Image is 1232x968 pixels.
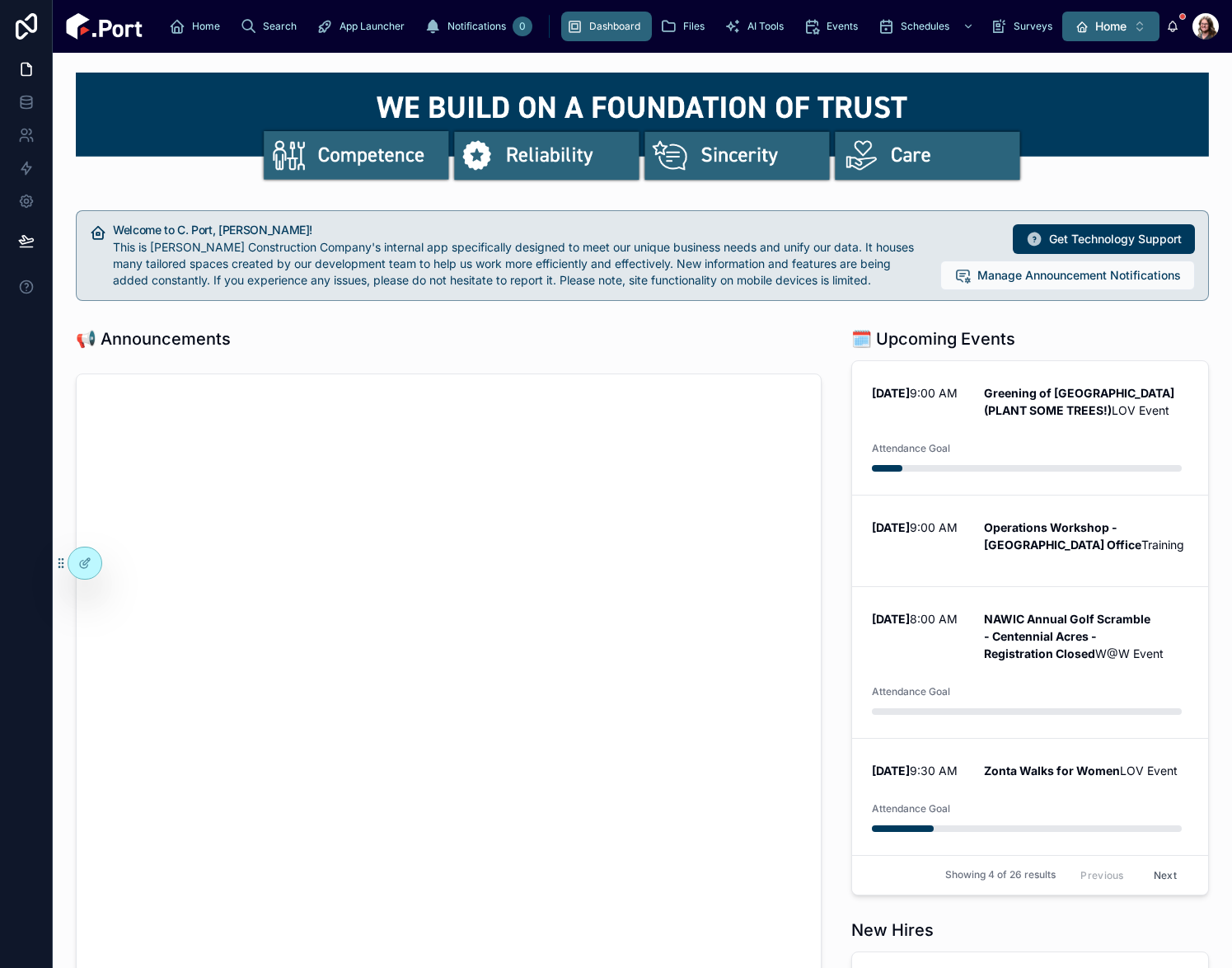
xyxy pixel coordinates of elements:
span: Search [263,20,297,33]
p: LOV Event [984,762,1188,779]
p: W@W Event [984,610,1188,662]
h1: 📢 Announcements [76,327,231,350]
div: scrollable content [156,8,1062,45]
a: Files [655,12,716,41]
a: AI Tools [719,12,795,41]
a: [DATE]9:30 AMZonta Walks for WomenLOV EventAttendance Goal [852,738,1208,855]
strong: [DATE] [872,612,910,626]
button: Get Technology Support [1013,224,1195,254]
button: Next [1142,862,1188,888]
a: Search [235,12,308,41]
a: Notifications0 [419,12,537,41]
span: Attendance Goal [872,442,1188,455]
a: Events [799,12,869,41]
span: Attendance Goal [872,685,1188,698]
a: [DATE]9:00 AMGreening of [GEOGRAPHIC_DATA] (PLANT SOME TREES!)LOV EventAttendance Goal [852,361,1208,495]
p: 8:00 AM [872,610,964,627]
p: 9:00 AM [872,384,964,402]
span: AI Tools [747,20,784,33]
span: Home [1095,18,1127,35]
a: Surveys [986,12,1064,41]
p: LOV Event [984,384,1188,419]
span: Events [827,20,858,33]
a: Home [164,12,232,41]
strong: [DATE] [872,764,910,778]
span: Manage Announcement Notifications [977,267,1181,284]
button: Select Button [1062,12,1159,41]
strong: Greening of [GEOGRAPHIC_DATA] (PLANT SOME TREES!) [984,386,1177,417]
span: Dashboard [589,20,640,33]
p: 9:30 AM [872,762,964,779]
span: Get Technology Support [1049,231,1182,247]
div: 0 [513,16,532,36]
a: Schedules [873,12,982,41]
strong: [DATE] [872,520,910,534]
span: Showing 4 of 26 results [945,868,1056,881]
h1: New Hires [851,919,934,942]
span: This is [PERSON_NAME] Construction Company's internal app specifically designed to meet our uniqu... [113,240,914,287]
span: Files [683,20,705,33]
h5: Welcome to C. Port, Sarah! [113,224,927,236]
a: [DATE]9:00 AMOperations Workshop - [GEOGRAPHIC_DATA] OfficeTraining [852,495,1208,586]
strong: NAWIC Annual Golf Scramble - Centennial Acres - Registration Closed [984,612,1153,660]
h1: 🗓️ Upcoming Events [851,327,1015,350]
div: This is Clark Construction Company's internal app specifically designed to meet our unique busine... [113,239,927,289]
span: Surveys [1014,20,1052,33]
span: Schedules [901,20,949,33]
strong: [DATE] [872,386,910,400]
span: Notifications [447,20,506,33]
img: 22972-cportbannew_topban3-02.png [76,73,1209,184]
p: 9:00 AM [872,519,964,536]
button: Manage Announcement Notifications [940,261,1195,290]
p: Training [984,519,1188,553]
a: App Launcher [312,12,416,41]
a: [DATE]8:00 AMNAWIC Annual Golf Scramble - Centennial Acres - Registration ClosedW@W EventAttendan... [852,586,1208,738]
span: Attendance Goal [872,802,1188,815]
img: App logo [66,13,143,40]
span: Home [192,20,220,33]
span: App Launcher [340,20,405,33]
a: Dashboard [561,12,652,41]
strong: Operations Workshop - [GEOGRAPHIC_DATA] Office [984,520,1141,552]
strong: Zonta Walks for Women [984,764,1120,778]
